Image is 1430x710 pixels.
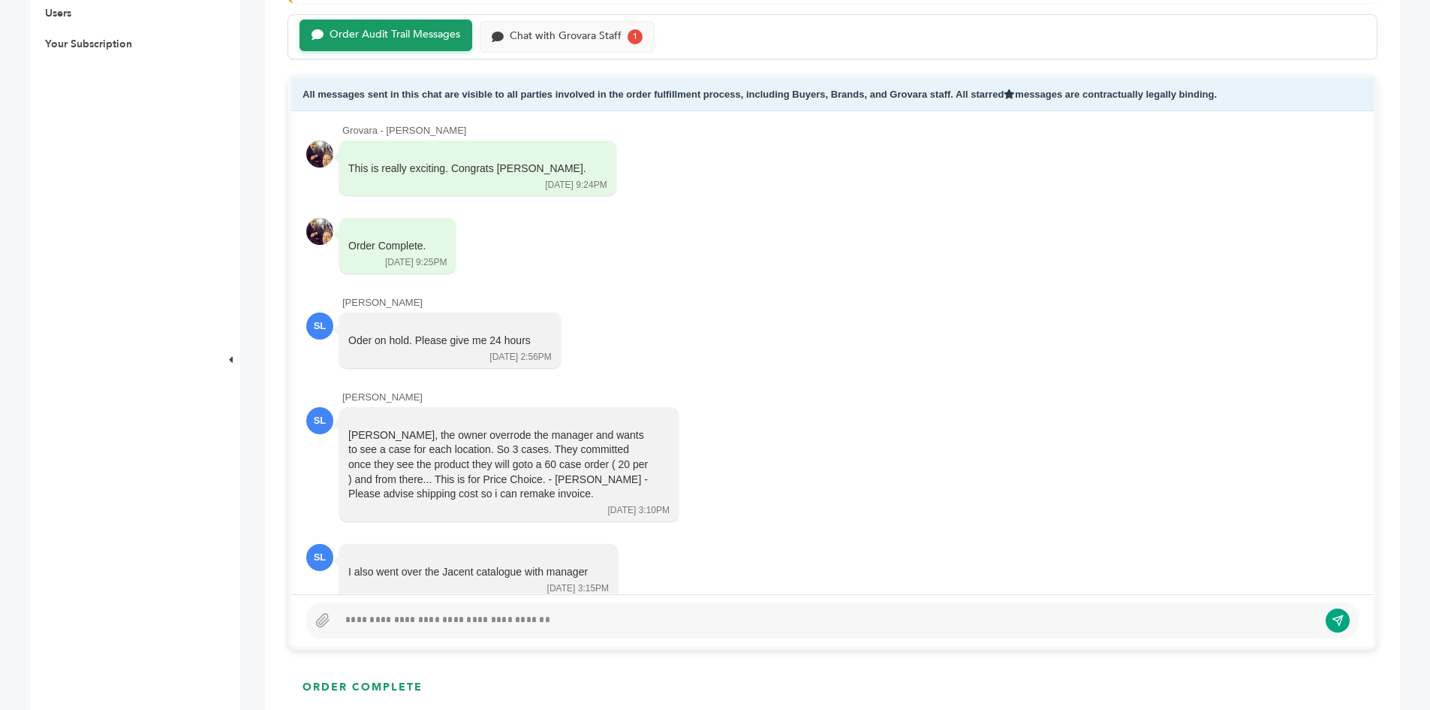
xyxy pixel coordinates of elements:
[306,407,333,434] div: SL
[608,504,670,517] div: [DATE] 3:10PM
[303,680,423,695] h3: ORDER COMPLETE
[628,29,643,44] div: 1
[348,428,649,502] div: [PERSON_NAME], the owner overrode the manager and wants to see a case for each location. So 3 cas...
[306,313,333,340] div: SL
[342,391,1359,404] div: [PERSON_NAME]
[348,239,426,254] div: Order Complete.
[348,565,588,580] div: I also went over the Jacent catalogue with manager
[306,544,333,571] div: SL
[348,162,586,177] div: This is really exciting. Congrats [PERSON_NAME].
[547,582,609,595] div: [DATE] 3:15PM
[545,179,607,192] div: [DATE] 9:24PM
[342,124,1359,137] div: Grovara - [PERSON_NAME]
[348,334,531,349] div: Oder on hold. Please give me 24 hours
[342,296,1359,310] div: [PERSON_NAME]
[385,256,447,269] div: [DATE] 9:25PM
[510,30,622,43] div: Chat with Grovara Staff
[330,29,460,41] div: Order Audit Trail Messages
[489,351,551,364] div: [DATE] 2:56PM
[291,78,1374,112] div: All messages sent in this chat are visible to all parties involved in the order fulfillment proce...
[45,6,71,20] a: Users
[45,37,132,51] a: Your Subscription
